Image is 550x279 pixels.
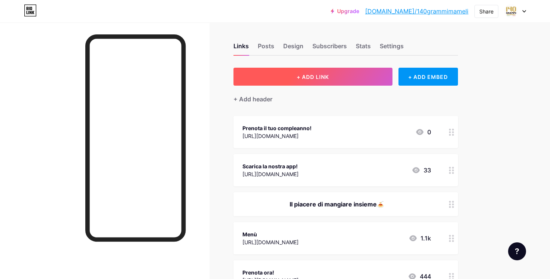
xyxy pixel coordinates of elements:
[356,42,371,55] div: Stats
[233,42,249,55] div: Links
[242,269,299,276] div: Prenota ora!
[233,68,392,86] button: + ADD LINK
[242,162,299,170] div: Scarica la nostra app!
[331,8,359,14] a: Upgrade
[297,74,329,80] span: + ADD LINK
[283,42,303,55] div: Design
[242,124,312,132] div: Prenota il tuo compleanno!
[242,238,299,246] div: [URL][DOMAIN_NAME]
[242,200,431,209] div: Il piacere di mangiare insieme🍝
[242,132,312,140] div: [URL][DOMAIN_NAME]
[398,68,458,86] div: + ADD EMBED
[380,42,404,55] div: Settings
[242,230,299,238] div: Menù
[479,7,494,15] div: Share
[242,170,299,178] div: [URL][DOMAIN_NAME]
[504,4,518,18] img: Mameli Cagliari
[312,42,347,55] div: Subscribers
[233,95,272,104] div: + Add header
[409,234,431,243] div: 1.1k
[415,128,431,137] div: 0
[412,166,431,175] div: 33
[258,42,274,55] div: Posts
[365,7,468,16] a: [DOMAIN_NAME]/140grammimameli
